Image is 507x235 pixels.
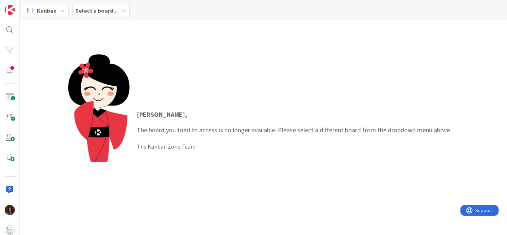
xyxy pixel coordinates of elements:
strong: [PERSON_NAME] , [137,110,187,119]
img: RF [5,205,15,215]
div: The Kanban Zone Team [137,142,451,151]
span: Kanban [37,6,57,15]
span: Support [15,1,33,10]
img: Visit kanbanzone.com [5,5,15,15]
b: Select a board... [75,7,118,14]
p: The board you tried to access is no longer available. Please select a different board from the dr... [137,110,451,135]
